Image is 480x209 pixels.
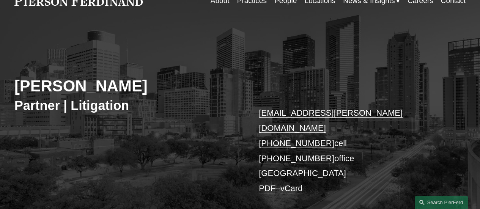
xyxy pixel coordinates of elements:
[259,105,447,196] p: cell office [GEOGRAPHIC_DATA] –
[259,138,334,148] a: [PHONE_NUMBER]
[415,196,468,209] a: Search this site
[14,77,240,96] h2: [PERSON_NAME]
[280,184,302,193] a: vCard
[14,97,240,113] h3: Partner | Litigation
[259,154,334,163] a: [PHONE_NUMBER]
[259,108,403,133] a: [EMAIL_ADDRESS][PERSON_NAME][DOMAIN_NAME]
[259,184,275,193] a: PDF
